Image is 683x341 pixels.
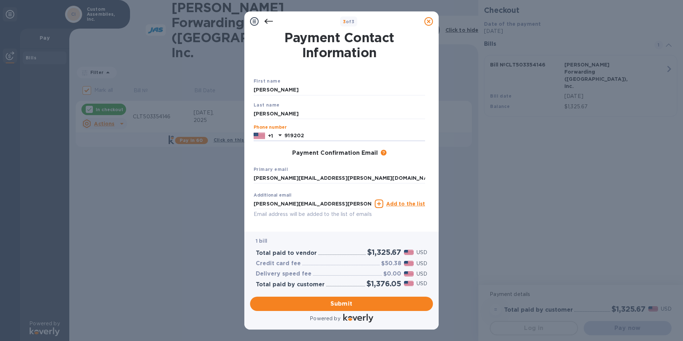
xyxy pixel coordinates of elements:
[404,271,414,276] img: USD
[254,198,372,209] input: Enter additional email
[417,280,427,287] p: USD
[254,132,265,140] img: US
[292,150,378,157] h3: Payment Confirmation Email
[254,125,286,130] label: Phone number
[417,270,427,278] p: USD
[404,250,414,255] img: USD
[250,297,433,311] button: Submit
[404,261,414,266] img: USD
[254,78,280,84] b: First name
[254,210,372,218] p: Email address will be added to the list of emails
[256,300,427,308] span: Submit
[268,132,273,139] p: +1
[383,271,401,277] h3: $0.00
[256,238,267,244] b: 1 bill
[256,250,317,257] h3: Total paid to vendor
[381,260,401,267] h3: $50.38
[367,248,401,257] h2: $1,325.67
[256,271,311,277] h3: Delivery speed fee
[386,201,425,207] u: Add to the list
[343,19,355,24] b: of 3
[254,85,425,95] input: Enter your first name
[254,167,288,172] b: Primary email
[254,108,425,119] input: Enter your last name
[343,314,373,322] img: Logo
[254,30,425,60] h1: Payment Contact Information
[417,249,427,256] p: USD
[284,130,425,141] input: Enter your phone number
[417,260,427,267] p: USD
[367,279,401,288] h2: $1,376.05
[254,193,291,198] label: Additional email
[256,260,301,267] h3: Credit card fee
[404,281,414,286] img: USD
[256,281,325,288] h3: Total paid by customer
[343,19,346,24] span: 3
[254,173,425,184] input: Enter your primary name
[254,102,280,108] b: Last name
[254,225,315,231] b: Added additional emails
[310,315,340,322] p: Powered by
